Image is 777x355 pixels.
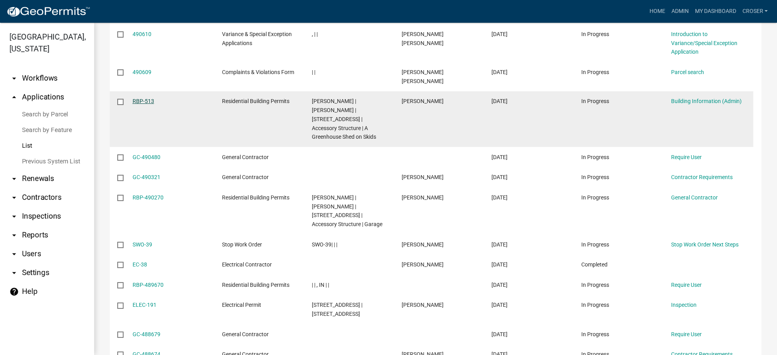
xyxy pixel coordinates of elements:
a: GC-490321 [133,174,160,180]
span: Brittany Scott [402,194,444,201]
span: Residential Building Permits [222,98,289,104]
a: Stop Work Order Next Steps [671,241,738,248]
a: Require User [671,154,701,160]
span: Carlos R.Orellana [402,174,444,180]
span: Brenten Welcher [402,261,444,268]
span: , | | [312,31,318,37]
span: Completed [581,261,608,268]
span: 10/09/2025 [491,154,508,160]
span: Electrical Contractor [222,261,272,268]
span: Residential Building Permits [222,194,289,201]
span: In Progress [581,282,609,288]
i: help [9,287,19,296]
span: Megan Gipson [402,241,444,248]
i: arrow_drop_down [9,268,19,277]
a: ELEC-191 [133,302,156,308]
span: 13715 S Deer Creek Ave | 13715 S DEER CREEK AVE [312,302,362,317]
a: General Contractor [671,194,717,201]
span: In Progress [581,31,609,37]
a: Require User [671,331,701,337]
span: In Progress [581,302,609,308]
span: Stop Work Order [222,241,262,248]
span: In Progress [581,331,609,337]
a: RBP-513 [133,98,154,104]
span: In Progress [581,174,609,180]
a: Contractor Requirements [671,174,732,180]
a: Admin [668,4,691,19]
i: arrow_drop_down [9,249,19,259]
a: My Dashboard [691,4,739,19]
span: 10/09/2025 [491,194,508,201]
a: SWO-39 [133,241,152,248]
a: Parcel search [671,69,704,75]
span: In Progress [581,194,609,201]
i: arrow_drop_down [9,230,19,240]
span: 10/08/2025 [491,241,508,248]
span: In Progress [581,154,609,160]
span: In Progress [581,98,609,104]
span: Penelope E Petropoulos | Penelope E Petropoulos | 3393 N Mexico Rd Peru, IN 46970 | Accessory Str... [312,98,376,140]
a: RBP-490270 [133,194,164,201]
span: Jordan L. Janowski [402,69,444,84]
span: Variance & Special Exception Applications [222,31,292,46]
i: arrow_drop_down [9,212,19,221]
i: arrow_drop_down [9,174,19,183]
span: Electrical Permit [222,302,261,308]
a: Require User [671,282,701,288]
span: Residential Building Permits [222,282,289,288]
span: 10/09/2025 [491,98,508,104]
span: SWO-39| | | [312,241,337,248]
a: RBP-489670 [133,282,164,288]
span: Complaints & Violations Form [222,69,294,75]
a: Building Information (Admin) [671,98,741,104]
span: 10/09/2025 [491,174,508,180]
i: arrow_drop_down [9,74,19,83]
span: 10/09/2025 [491,31,508,37]
a: 490609 [133,69,151,75]
span: 10/09/2025 [491,69,508,75]
span: Wesley Allen Wiggs [402,302,444,308]
span: Brittany Scott | Brittany Scott | 1094 WEST S.R. 18 KOKOMO, IN 46901 | Accessory Structure | Garage [312,194,382,227]
span: Jordan L. Janowski [402,31,444,46]
span: Penelope E Petropoulos [402,98,444,104]
span: 10/07/2025 [491,302,508,308]
span: 10/06/2025 [491,331,508,337]
span: | | , IN | | [312,282,329,288]
a: GC-488679 [133,331,160,337]
a: croser [739,4,771,19]
a: EC-38 [133,261,147,268]
span: | | [312,69,315,75]
i: arrow_drop_down [9,193,19,202]
span: General Contractor [222,174,269,180]
a: Inspection [671,302,696,308]
span: General Contractor [222,331,269,337]
a: 490610 [133,31,151,37]
span: 10/08/2025 [491,261,508,268]
a: GC-490480 [133,154,160,160]
span: General Contractor [222,154,269,160]
span: 10/08/2025 [491,282,508,288]
a: Introduction to Variance/Special Exception Application [671,31,737,55]
span: In Progress [581,241,609,248]
i: arrow_drop_up [9,92,19,102]
span: In Progress [581,69,609,75]
a: Home [646,4,668,19]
